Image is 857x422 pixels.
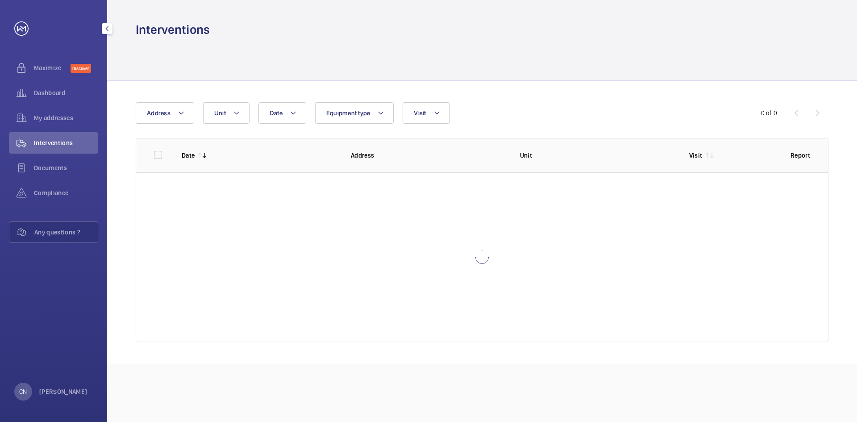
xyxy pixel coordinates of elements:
div: 0 of 0 [761,109,777,117]
span: Compliance [34,188,98,197]
button: Unit [203,102,250,124]
span: Equipment type [326,109,370,117]
span: Date [270,109,283,117]
span: Dashboard [34,88,98,97]
button: Visit [403,102,449,124]
span: Visit [414,109,426,117]
span: Documents [34,163,98,172]
span: Interventions [34,138,98,147]
span: Any questions ? [34,228,98,237]
h1: Interventions [136,21,210,38]
span: My addresses [34,113,98,122]
p: [PERSON_NAME] [39,387,87,396]
button: Equipment type [315,102,394,124]
span: Discover [71,64,91,73]
p: Visit [689,151,703,160]
p: Report [790,151,810,160]
span: Address [147,109,171,117]
p: Date [182,151,195,160]
button: Date [258,102,306,124]
span: Maximize [34,63,71,72]
span: Unit [214,109,226,117]
p: Unit [520,151,675,160]
button: Address [136,102,194,124]
p: Address [351,151,506,160]
p: CN [19,387,27,396]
